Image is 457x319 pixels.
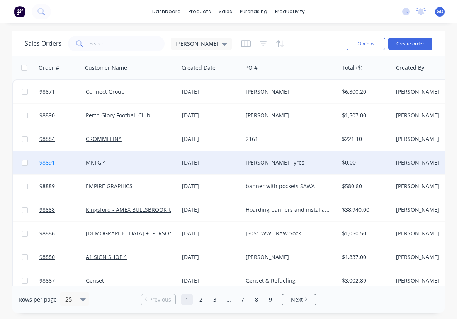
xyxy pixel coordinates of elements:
[185,6,215,17] div: products
[86,206,239,213] a: Kingsford - AMEX BULLSBROOK UNITY TRUST (AMEXBULL) ^
[39,127,86,151] a: 98884
[342,182,387,190] div: $580.80
[39,159,55,166] span: 98891
[39,175,86,198] a: 98889
[86,88,125,95] a: Connect Group
[39,64,59,72] div: Order #
[39,80,86,103] a: 98871
[291,296,303,304] span: Next
[246,206,331,214] div: Hoarding banners and installation by 27 / 10
[342,277,387,285] div: $3,002.89
[245,64,258,72] div: PO #
[138,294,319,305] ul: Pagination
[182,159,240,166] div: [DATE]
[182,111,240,119] div: [DATE]
[246,111,331,119] div: [PERSON_NAME]
[182,64,216,72] div: Created Date
[246,253,331,261] div: [PERSON_NAME]
[182,88,240,96] div: [DATE]
[175,39,219,48] span: [PERSON_NAME]
[246,182,331,190] div: banner with pockets SAWA
[182,206,240,214] div: [DATE]
[246,88,331,96] div: [PERSON_NAME]
[141,296,175,304] a: Previous page
[237,294,248,305] a: Page 7
[86,159,106,166] a: MKTG ^
[86,277,104,284] a: Genset
[282,296,316,304] a: Next page
[39,111,55,119] span: 98890
[342,230,387,237] div: $1,050.50
[39,151,86,174] a: 98891
[342,206,387,214] div: $38,940.00
[39,135,55,143] span: 98884
[396,64,424,72] div: Created By
[342,111,387,119] div: $1,507.00
[181,294,193,305] a: Page 1 is your current page
[182,253,240,261] div: [DATE]
[195,294,207,305] a: Page 2
[86,253,127,261] a: A1 SIGN SHOP ^
[215,6,236,17] div: sales
[19,296,57,304] span: Rows per page
[347,38,385,50] button: Options
[388,38,432,50] button: Create order
[342,253,387,261] div: $1,837.00
[209,294,221,305] a: Page 3
[271,6,309,17] div: productivity
[342,135,387,143] div: $221.10
[148,6,185,17] a: dashboard
[39,88,55,96] span: 98871
[39,206,55,214] span: 98888
[342,88,387,96] div: $6,800.20
[39,222,86,245] a: 98886
[223,294,234,305] a: Jump forward
[14,6,25,17] img: Factory
[182,277,240,285] div: [DATE]
[246,230,331,237] div: J5051 WWE RAW Sock
[342,64,362,72] div: Total ($)
[246,159,331,166] div: [PERSON_NAME] Tyres
[86,111,150,119] a: Perth Glory Football Club
[39,277,55,285] span: 98887
[39,245,86,269] a: 98880
[86,230,198,237] a: [DEMOGRAPHIC_DATA] + [PERSON_NAME] ^
[39,104,86,127] a: 98890
[25,40,62,47] h1: Sales Orders
[85,64,127,72] div: Customer Name
[182,135,240,143] div: [DATE]
[39,182,55,190] span: 98889
[246,277,331,285] div: Genset & Refueling
[236,6,271,17] div: purchasing
[86,135,122,142] a: CROMMELIN^
[437,8,443,15] span: GD
[39,269,86,292] a: 98887
[182,230,240,237] div: [DATE]
[342,159,387,166] div: $0.00
[90,36,165,51] input: Search...
[182,182,240,190] div: [DATE]
[265,294,276,305] a: Page 9
[39,253,55,261] span: 98880
[246,135,331,143] div: 2161
[86,182,133,190] a: EMPIRE GRAPHICS
[251,294,262,305] a: Page 8
[149,296,171,304] span: Previous
[39,230,55,237] span: 98886
[39,198,86,221] a: 98888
